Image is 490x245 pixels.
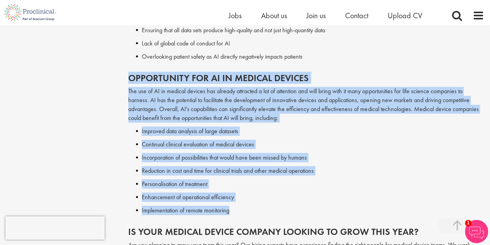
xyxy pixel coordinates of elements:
h2: Is Your Medical Device Company Looking to Grow This Year? [128,227,484,237]
a: Join us [306,10,326,21]
a: Contact [345,10,368,21]
li: Implementation of remote monitoring [136,206,484,215]
li: Reduction in cost and time for clinical trials and other medical operations [136,166,484,175]
img: Chatbot [465,220,488,243]
li: Ensuring that all data sets produce high-quality and not just high-quantity data [136,26,484,35]
li: Incorporation of possibilities that would have been missed by humans [136,153,484,162]
a: Jobs [229,10,242,21]
li: Improved data analysis of large datasets [136,127,484,136]
li: Overlooking patient safety as AI directly negatively impacts patients [136,52,484,61]
a: Upload CV [388,10,422,21]
iframe: reCAPTCHA [5,216,105,240]
li: Personalisation of treatment [136,179,484,189]
li: Enhancement of operational efficiency [136,193,484,202]
li: Continual clinical evaluation of medical devices [136,140,484,149]
li: Lack of global code of conduct for AI [136,39,484,48]
p: The use of AI in medical devices has already attracted a lot of attention and will bring with it ... [128,87,484,122]
span: 1 [465,220,471,226]
a: About us [261,10,287,21]
h2: Opportunity for AI in Medical Devices [128,73,484,83]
